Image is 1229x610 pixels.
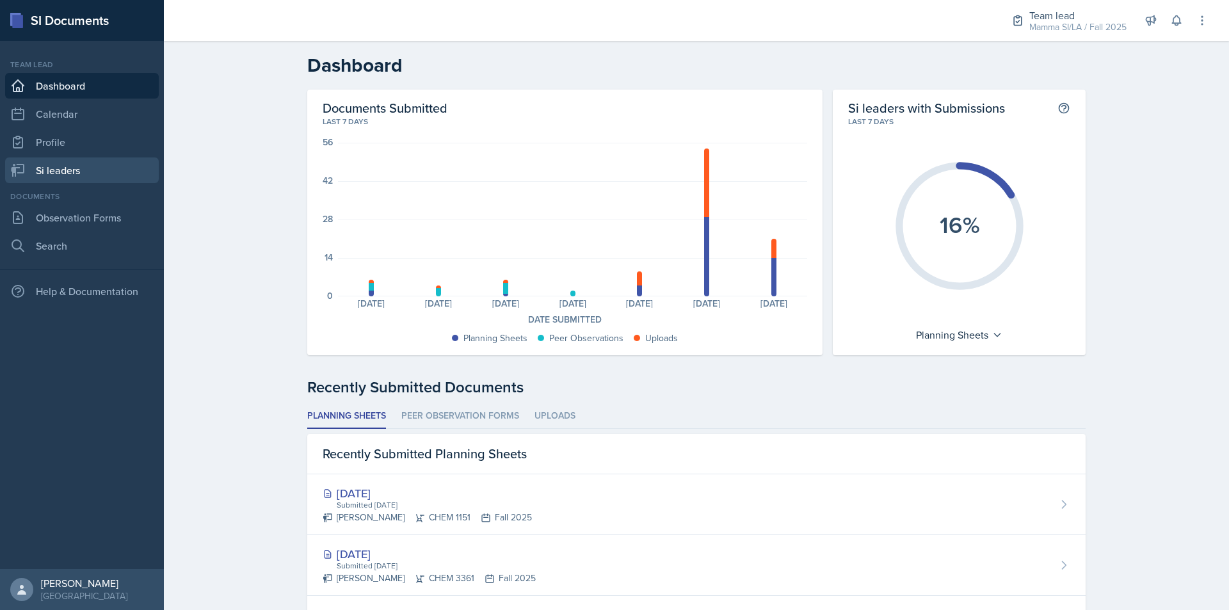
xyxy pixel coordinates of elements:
div: Help & Documentation [5,278,159,304]
div: [PERSON_NAME] CHEM 3361 Fall 2025 [323,572,536,585]
div: [DATE] [405,299,472,308]
h2: Documents Submitted [323,100,807,116]
div: Planning Sheets [910,325,1009,345]
div: [PERSON_NAME] CHEM 1151 Fall 2025 [323,511,532,524]
a: Si leaders [5,157,159,183]
h2: Dashboard [307,54,1086,77]
li: Peer Observation Forms [401,404,519,429]
a: Dashboard [5,73,159,99]
a: Search [5,233,159,259]
div: 42 [323,176,333,185]
div: Team lead [1029,8,1127,23]
div: Submitted [DATE] [335,560,536,572]
li: Planning Sheets [307,404,386,429]
a: [DATE] Submitted [DATE] [PERSON_NAME]CHEM 3361Fall 2025 [307,535,1086,596]
div: Mamma SI/LA / Fall 2025 [1029,20,1127,34]
div: [DATE] [539,299,606,308]
a: Profile [5,129,159,155]
li: Uploads [534,404,575,429]
div: Last 7 days [848,116,1070,127]
div: Uploads [645,332,678,345]
div: Planning Sheets [463,332,527,345]
div: Documents [5,191,159,202]
text: 16% [939,208,979,241]
div: Peer Observations [549,332,623,345]
div: [DATE] [472,299,540,308]
a: Calendar [5,101,159,127]
div: [DATE] [323,545,536,563]
div: [PERSON_NAME] [41,577,127,590]
div: [DATE] [323,485,532,502]
div: [GEOGRAPHIC_DATA] [41,590,127,602]
div: Submitted [DATE] [335,499,532,511]
div: Last 7 days [323,116,807,127]
div: Team lead [5,59,159,70]
div: [DATE] [338,299,405,308]
div: 56 [323,138,333,147]
div: Date Submitted [323,313,807,326]
div: [DATE] [741,299,808,308]
h2: Si leaders with Submissions [848,100,1005,116]
div: 28 [323,214,333,223]
div: Recently Submitted Planning Sheets [307,434,1086,474]
div: 14 [325,253,333,262]
div: [DATE] [673,299,741,308]
div: 0 [327,291,333,300]
div: [DATE] [606,299,673,308]
div: Recently Submitted Documents [307,376,1086,399]
a: Observation Forms [5,205,159,230]
a: [DATE] Submitted [DATE] [PERSON_NAME]CHEM 1151Fall 2025 [307,474,1086,535]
